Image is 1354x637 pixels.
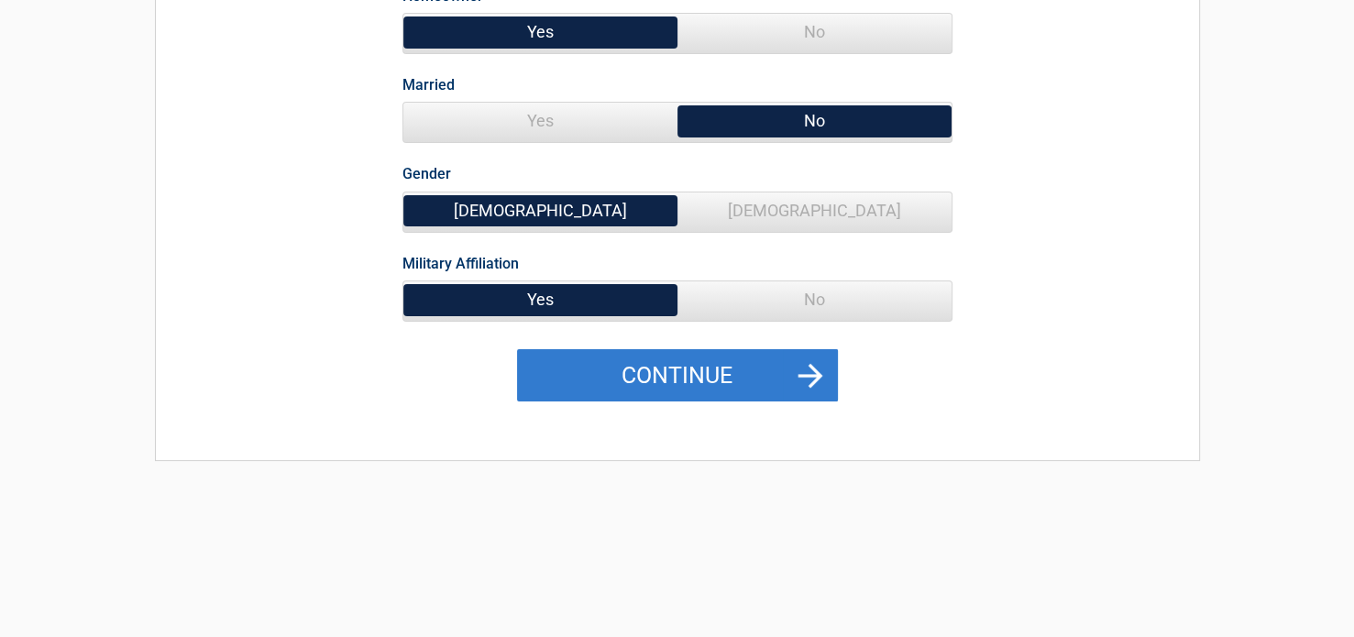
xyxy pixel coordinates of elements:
[402,251,519,276] label: Military Affiliation
[402,72,455,97] label: Married
[677,103,952,139] span: No
[403,103,677,139] span: Yes
[677,281,952,318] span: No
[677,192,952,229] span: [DEMOGRAPHIC_DATA]
[403,281,677,318] span: Yes
[402,161,451,186] label: Gender
[403,14,677,50] span: Yes
[517,349,838,402] button: Continue
[677,14,952,50] span: No
[403,192,677,229] span: [DEMOGRAPHIC_DATA]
